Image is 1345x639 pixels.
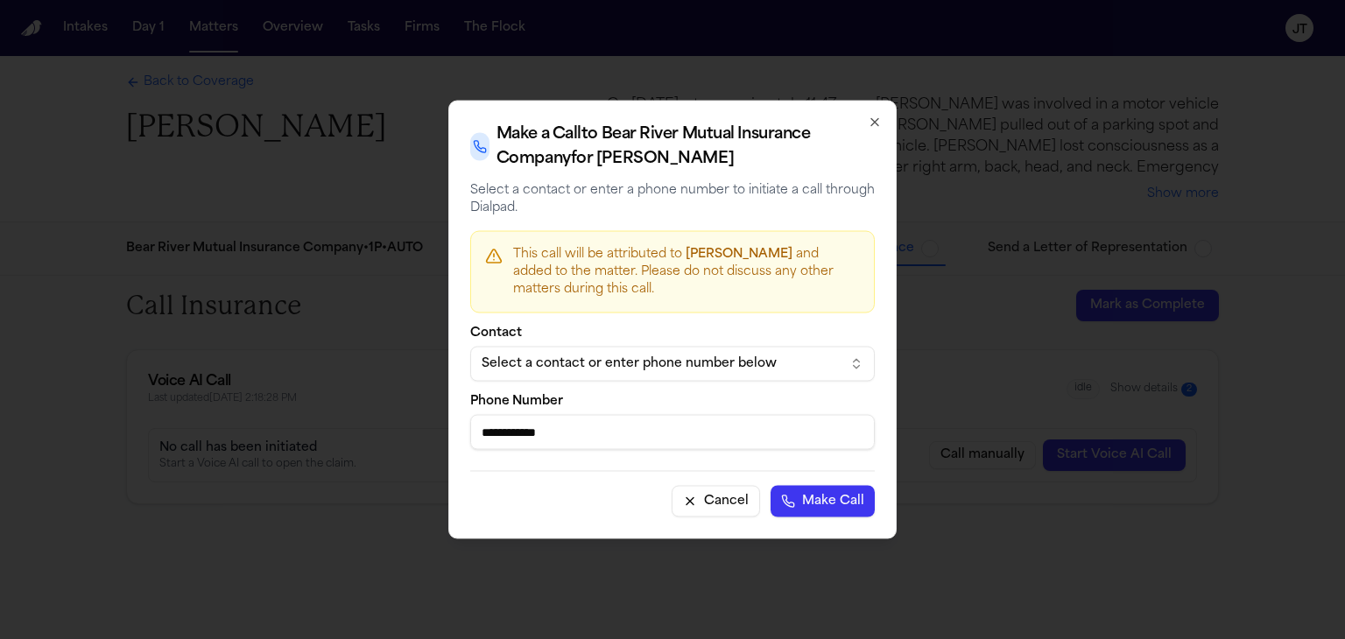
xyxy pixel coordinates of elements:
p: Select a contact or enter a phone number to initiate a call through Dialpad. [470,182,875,217]
label: Phone Number [470,396,875,408]
button: Make Call [771,486,875,517]
span: [PERSON_NAME] [686,248,792,261]
p: This call will be attributed to and added to the matter. Please do not discuss any other matters ... [513,246,860,298]
h2: Make a Call to Bear River Mutual Insurance Company for [PERSON_NAME] [496,123,875,172]
label: Contact [470,327,875,340]
div: Select a contact or enter phone number below [482,355,835,373]
button: Cancel [672,486,760,517]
